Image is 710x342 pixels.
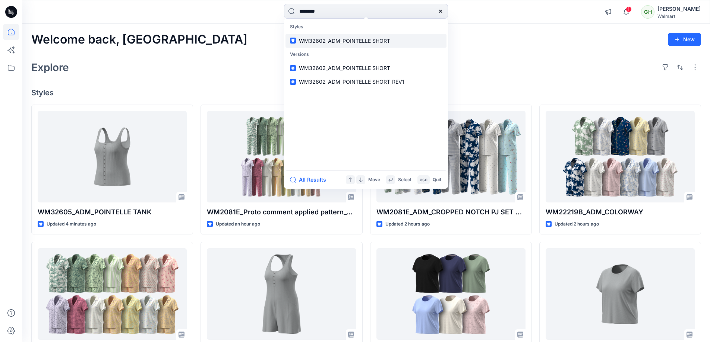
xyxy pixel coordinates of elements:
p: Updated 2 hours ago [385,220,430,228]
h2: Welcome back, [GEOGRAPHIC_DATA] [31,33,247,47]
h4: Styles [31,88,701,97]
div: GH [641,5,654,19]
button: All Results [290,175,331,184]
p: Quit [433,176,441,184]
span: WM32602_ADM_POINTELLE SHORT [299,65,390,71]
span: WM32602_ADM_POINTELLE SHORT_REV1 [299,79,404,85]
a: WM32602_ADM_POINTELLE SHORT_REV1 [285,75,446,89]
p: WM2081E_ADM_CROPPED NOTCH PJ SET w/ STRAIGHT HEM TOP_COLORWAY [376,207,526,217]
p: Styles [285,20,446,34]
a: WM32602_ADM_POINTELLE SHORT [285,61,446,75]
a: WM22623_ADM_ESSENTIALS TEE [546,248,695,340]
p: Versions [285,48,446,61]
a: WM32602_ADM_POINTELLE SHORT [285,34,446,48]
div: Walmart [657,13,701,19]
span: WM32602_ADM_POINTELLE SHORT [299,38,390,44]
h2: Explore [31,61,69,73]
p: WM2081E_Proto comment applied pattern_COLORWAY [207,207,356,217]
a: WM32605_ADM_POINTELLE TANK [38,111,187,203]
span: 1 [626,6,632,12]
p: Move [368,176,380,184]
div: [PERSON_NAME] [657,4,701,13]
a: WM2081E_ADM_CROPPED NOTCH PJ SET w/ STRAIGHT HEM TOP_COLORWAY [376,111,526,203]
p: Updated an hour ago [216,220,260,228]
p: esc [420,176,427,184]
p: WM32605_ADM_POINTELLE TANK [38,207,187,217]
p: Updated 4 minutes ago [47,220,96,228]
p: WM22219B_ADM_COLORWAY [546,207,695,217]
a: WM22219B_ADM_COLORWAY [546,111,695,203]
a: WM2081E_Proto comment applied pattern_COLORWAY [207,111,356,203]
a: WM22623_ADM_ESSENTIALS TEE_COLORWAY [376,248,526,340]
p: Updated 2 hours ago [555,220,599,228]
a: WM32606_ADM_POINTELLE ROMPER [207,248,356,340]
p: Select [398,176,411,184]
button: New [668,33,701,46]
a: WM22219B_ADM_SHORTY NOTCH SET_COLORWAY [38,248,187,340]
